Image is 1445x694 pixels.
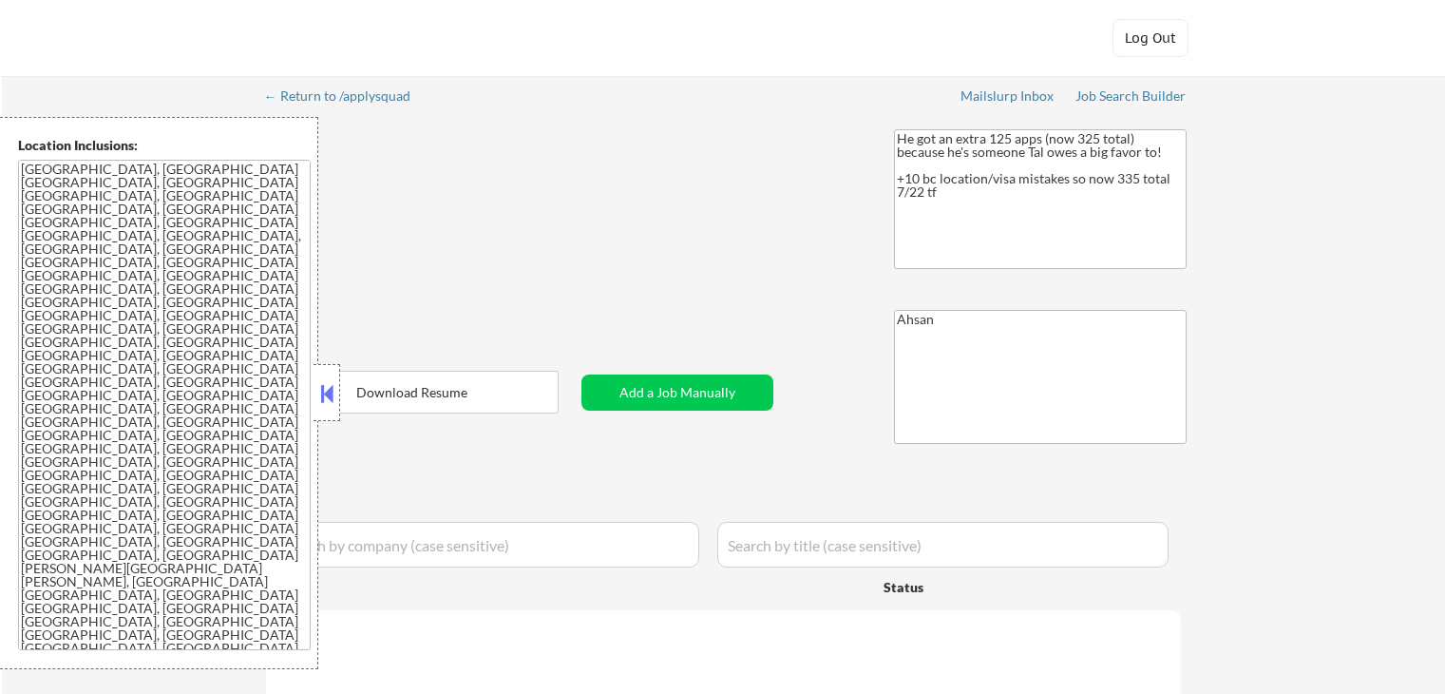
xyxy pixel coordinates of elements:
[717,522,1169,568] input: Search by title (case sensitive)
[1112,19,1188,57] button: Log Out
[18,136,311,155] div: Location Inclusions:
[884,569,1047,604] div: Status
[264,89,428,103] div: ← Return to /applysquad
[272,522,699,568] input: Search by company (case sensitive)
[264,88,428,107] a: ← Return to /applysquad
[581,375,773,411] button: Add a Job Manually
[1075,88,1187,107] a: Job Search Builder
[960,88,1055,107] a: Mailslurp Inbox
[960,89,1055,103] div: Mailslurp Inbox
[266,371,559,414] button: Download Resume
[1075,89,1187,103] div: Job Search Builder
